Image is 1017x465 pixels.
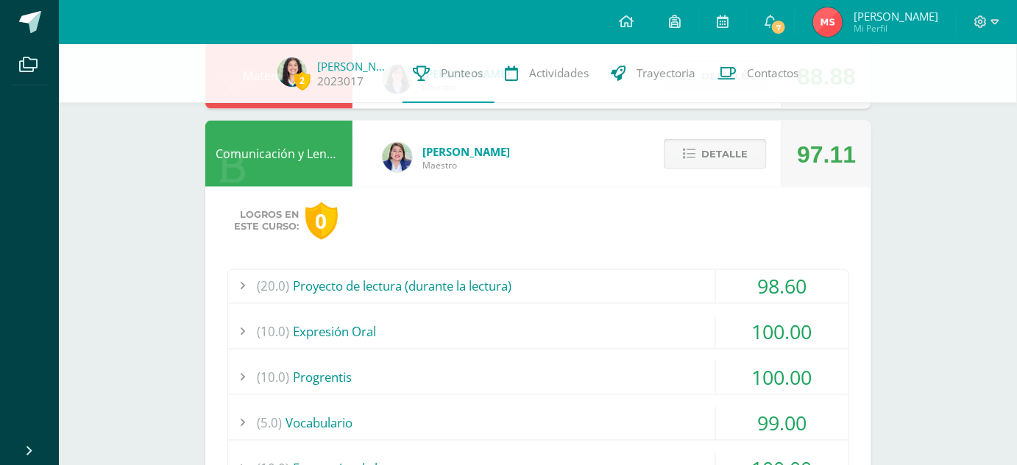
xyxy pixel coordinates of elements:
div: Proyecto de lectura (durante la lectura) [228,270,848,303]
img: fb703a472bdb86d4ae91402b7cff009e.png [813,7,843,37]
a: Trayectoria [600,44,707,103]
a: Punteos [403,44,495,103]
div: Expresión Oral [228,316,848,349]
button: Detalle [664,139,767,169]
div: Progrentis [228,361,848,394]
div: 99.00 [716,407,848,440]
span: Contactos [748,65,799,81]
span: (20.0) [258,270,290,303]
span: 7 [770,19,787,35]
div: Vocabulario [228,407,848,440]
span: (10.0) [258,316,290,349]
div: 100.00 [716,316,848,349]
span: 2 [294,71,311,90]
span: (5.0) [258,407,283,440]
span: Trayectoria [637,65,696,81]
div: Comunicación y Lenguaje Idioma Español [205,121,352,187]
img: 6e225fc003bfcfe63679bea112e55f59.png [277,57,307,87]
div: 100.00 [716,361,848,394]
div: 97.11 [797,121,856,188]
div: 98.60 [716,270,848,303]
span: Maestro [423,159,511,171]
a: [PERSON_NAME] [318,59,391,74]
span: Punteos [442,65,483,81]
a: 2023017 [318,74,364,89]
span: [PERSON_NAME] [854,9,938,24]
a: Contactos [707,44,810,103]
a: Actividades [495,44,600,103]
span: [PERSON_NAME] [423,144,511,159]
span: (10.0) [258,361,290,394]
span: Detalle [701,141,748,168]
span: Mi Perfil [854,22,938,35]
div: 0 [305,202,338,240]
img: 97caf0f34450839a27c93473503a1ec1.png [383,143,412,172]
span: Logros en este curso: [235,209,300,232]
span: Actividades [530,65,589,81]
